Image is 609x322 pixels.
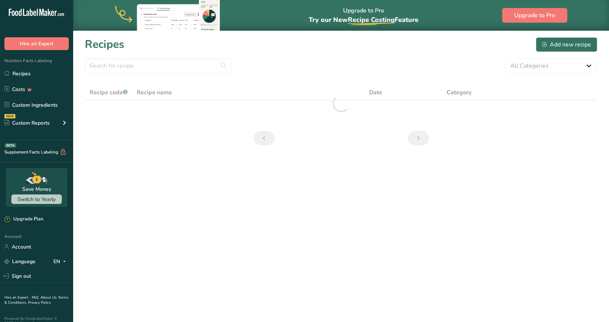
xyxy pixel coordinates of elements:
[4,295,68,305] a: Terms & Conditions .
[4,119,50,127] div: Custom Reports
[253,131,275,145] a: Previous page
[85,36,124,53] h1: Recipes
[11,194,62,204] button: Switch to Yearly
[536,37,597,52] button: Add new recipe
[514,11,555,20] span: Upgrade to Pro
[22,185,51,193] div: Save Money
[309,15,418,24] span: Try our New Feature
[18,196,56,203] span: Switch to Yearly
[85,58,231,73] input: Search for recipe
[5,143,16,148] div: BETA
[41,295,58,300] a: About Us .
[4,216,43,223] div: Upgrade Plan
[4,255,35,268] a: Language
[28,300,51,305] a: Privacy Policy
[4,295,30,300] a: Hire an Expert .
[4,37,69,50] button: Hire an Expert
[502,8,567,23] button: Upgrade to Pro
[408,131,429,145] a: Next page
[309,0,418,31] div: Upgrade to Pro
[348,15,395,24] span: Recipe Costing
[32,295,41,300] a: FAQ .
[542,40,591,49] div: Add new recipe
[53,257,69,266] div: EN
[4,114,15,118] div: NEW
